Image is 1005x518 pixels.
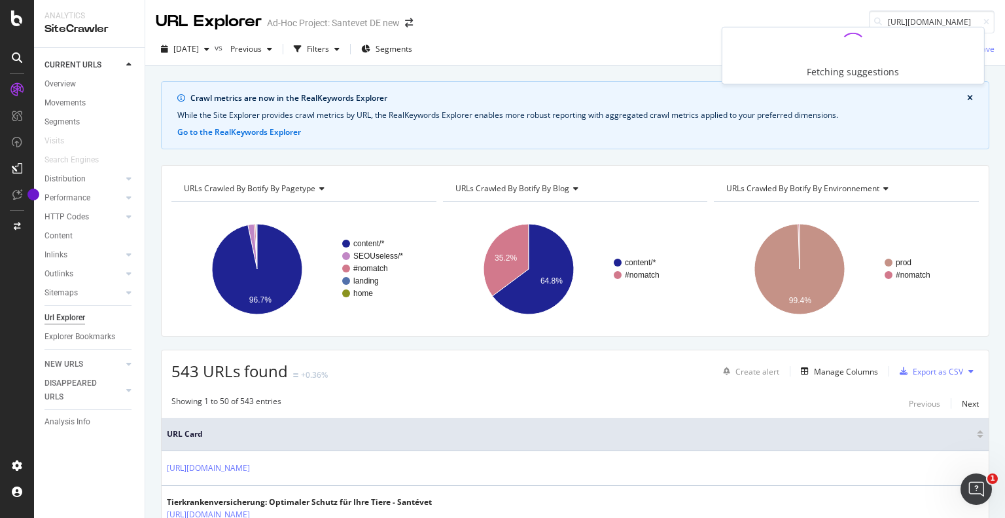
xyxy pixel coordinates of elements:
button: Next [962,396,979,411]
h4: URLs Crawled By Botify By pagetype [181,178,425,199]
div: Overview [44,77,76,91]
button: Previous [225,39,277,60]
text: home [353,289,373,298]
div: Save [977,43,995,54]
a: Movements [44,96,135,110]
a: CURRENT URLS [44,58,122,72]
div: Tierkrankenversicherung: Optimaler Schutz für Ihre Tiere - Santévet [167,496,432,508]
svg: A chart. [714,212,976,326]
div: Tooltip anchor [27,189,39,200]
div: Visits [44,134,64,148]
text: 99.4% [789,296,811,305]
div: Search Engines [44,153,99,167]
span: URL Card [167,428,974,440]
a: Url Explorer [44,311,135,325]
a: Visits [44,134,77,148]
text: SEOUseless/* [353,251,403,261]
div: +0.36% [301,369,328,380]
div: Previous [909,398,940,409]
span: URLs Crawled By Botify By environnement [726,183,879,194]
a: Content [44,229,135,243]
button: Export as CSV [894,361,963,382]
iframe: Intercom live chat [961,473,992,505]
a: Search Engines [44,153,112,167]
span: 2025 Oct. 10th [173,43,199,54]
div: CURRENT URLS [44,58,101,72]
div: Analysis Info [44,415,90,429]
div: Movements [44,96,86,110]
div: Content [44,229,73,243]
text: content/* [625,258,656,267]
a: NEW URLS [44,358,122,371]
a: [URL][DOMAIN_NAME] [167,462,250,475]
span: URLs Crawled By Botify By pagetype [184,183,315,194]
span: Segments [376,43,412,54]
div: info banner [161,81,989,149]
div: Performance [44,191,90,205]
div: Sitemaps [44,286,78,300]
span: Previous [225,43,262,54]
div: DISAPPEARED URLS [44,377,111,404]
div: NEW URLS [44,358,83,371]
div: Outlinks [44,267,73,281]
input: Find a URL [869,10,995,33]
div: Create alert [735,366,779,377]
text: landing [353,276,379,286]
div: Next [962,398,979,409]
div: HTTP Codes [44,210,89,224]
div: Fetching suggestions [807,65,899,79]
text: 35.2% [495,253,517,263]
img: Equal [293,373,298,377]
a: Segments [44,115,135,129]
div: arrow-right-arrow-left [405,18,413,28]
div: Filters [307,43,329,54]
a: Distribution [44,172,122,186]
button: Go to the RealKeywords Explorer [177,126,301,138]
div: URL Explorer [156,10,262,33]
text: prod [896,258,911,267]
div: While the Site Explorer provides crawl metrics by URL, the RealKeywords Explorer enables more rob... [177,109,973,121]
span: URLs Crawled By Botify By blog [455,183,569,194]
text: #nomatch [625,270,660,280]
button: Create alert [718,361,779,382]
a: Sitemaps [44,286,122,300]
a: HTTP Codes [44,210,122,224]
button: Segments [356,39,417,60]
div: Manage Columns [814,366,878,377]
text: #nomatch [896,270,930,280]
svg: A chart. [171,212,433,326]
button: Filters [289,39,345,60]
a: DISAPPEARED URLS [44,377,122,404]
span: 1 [987,473,998,484]
span: 543 URLs found [171,360,288,382]
button: [DATE] [156,39,215,60]
text: 96.7% [249,295,272,305]
div: Distribution [44,172,86,186]
a: Analysis Info [44,415,135,429]
div: A chart. [443,212,705,326]
a: Inlinks [44,248,122,262]
div: Explorer Bookmarks [44,330,115,344]
div: Crawl metrics are now in the RealKeywords Explorer [190,92,967,104]
h4: URLs Crawled By Botify By blog [453,178,696,199]
a: Performance [44,191,122,205]
a: Outlinks [44,267,122,281]
text: #nomatch [353,264,388,273]
div: Ad-Hoc Project: Santevet DE new [267,16,400,29]
button: Previous [909,396,940,411]
a: Explorer Bookmarks [44,330,135,344]
div: Url Explorer [44,311,85,325]
div: Analytics [44,10,134,22]
text: content/* [353,239,385,248]
button: Manage Columns [796,363,878,379]
button: close banner [964,90,976,107]
a: Overview [44,77,135,91]
span: vs [215,42,225,53]
h4: URLs Crawled By Botify By environnement [724,178,967,199]
text: 64.8% [540,276,563,286]
div: Export as CSV [913,366,963,377]
div: Segments [44,115,80,129]
div: Showing 1 to 50 of 543 entries [171,396,281,411]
